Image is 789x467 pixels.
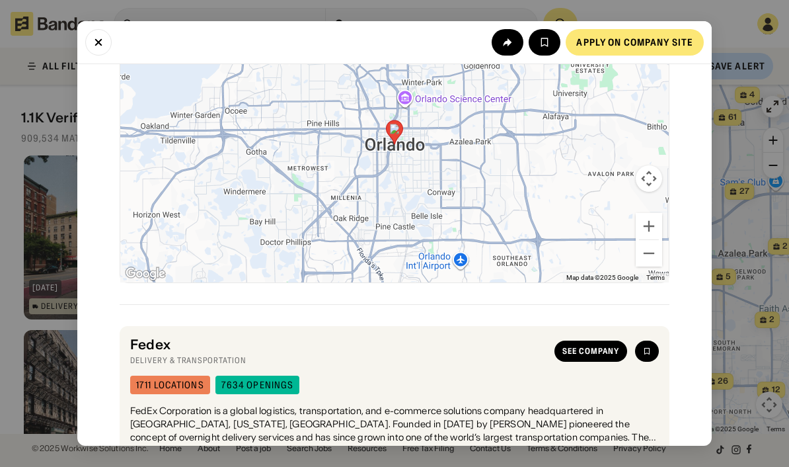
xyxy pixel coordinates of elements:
div: Fedex [130,337,546,353]
img: Google [124,265,167,282]
div: See company [562,347,619,355]
button: Zoom out [636,240,662,267]
a: Terms (opens in new tab) [646,274,665,281]
div: FedEx Corporation is a global logistics, transportation, and e-commerce solutions company headqua... [130,405,659,444]
button: Map camera controls [636,165,662,192]
button: Close [85,29,112,56]
div: Apply on company site [576,38,693,47]
div: 7634 openings [221,380,294,390]
a: Open this area in Google Maps (opens a new window) [124,265,167,282]
div: 1711 locations [136,380,204,390]
span: Map data ©2025 Google [566,274,638,281]
div: Delivery & Transportation [130,355,546,366]
button: Zoom in [636,213,662,239]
